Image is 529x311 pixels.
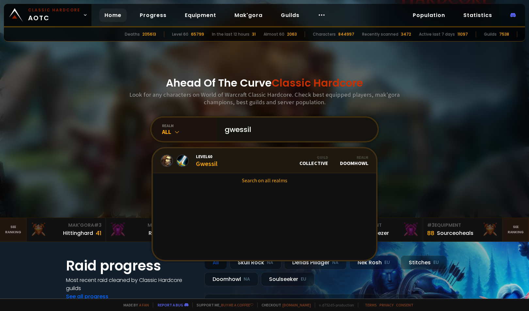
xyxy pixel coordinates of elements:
[427,229,434,237] div: 88
[26,218,106,241] a: Mak'Gora#3Hittinghard41
[313,31,336,37] div: Characters
[66,276,197,292] h4: Most recent raid cleaned by Classic Hardcore guilds
[229,8,268,22] a: Mak'gora
[96,229,102,237] div: 41
[332,259,339,266] small: NA
[458,8,497,22] a: Statistics
[120,303,149,307] span: Made by
[287,31,297,37] div: 2063
[401,255,447,270] div: Stitches
[106,218,185,241] a: Mak'Gora#2Rivench100
[437,229,473,237] div: Sourceoheals
[127,91,402,106] h3: Look for any characters on World of Warcraft Classic Hardcore. Check best equipped players, mak'g...
[149,229,169,237] div: Rivench
[204,272,258,286] div: Doomhowl
[379,303,393,307] a: Privacy
[153,148,376,173] a: Level60GwessilGuildCollectiveRealmDoomhowl
[340,155,368,160] div: Realm
[282,303,311,307] a: [DOMAIN_NAME]
[158,303,183,307] a: Report a bug
[348,222,419,229] div: Equipment
[503,218,529,241] a: Seeranking
[135,8,172,22] a: Progress
[30,222,102,229] div: Mak'Gora
[315,303,354,307] span: v. d752d5 - production
[125,31,140,37] div: Deaths
[272,75,363,90] span: Classic Hardcore
[344,218,423,241] a: #2Equipment88Notafreezer
[499,31,509,37] div: 7538
[349,255,398,270] div: Nek'Rosh
[433,259,439,266] small: EU
[66,255,197,276] h1: Raid progress
[66,293,108,300] a: See all progress
[28,7,80,23] span: AOTC
[28,7,80,13] small: Classic Hardcore
[427,222,498,229] div: Equipment
[110,222,181,229] div: Mak'Gora
[63,229,93,237] div: Hittinghard
[230,255,281,270] div: Skull Rock
[221,118,370,141] input: Search a character...
[257,303,311,307] span: Checkout
[365,303,377,307] a: Terms
[362,31,398,37] div: Recently scanned
[153,173,376,188] a: Search on all realms
[192,303,253,307] span: Support me,
[408,8,450,22] a: Population
[180,8,221,22] a: Equipment
[196,154,217,159] span: Level 60
[301,276,306,283] small: EU
[172,31,188,37] div: Level 60
[142,31,156,37] div: 205613
[261,272,314,286] div: Soulseeker
[401,31,411,37] div: 3472
[299,155,328,160] div: Guild
[252,31,256,37] div: 31
[4,4,91,26] a: Classic HardcoreAOTC
[338,31,354,37] div: 844997
[427,222,435,228] span: # 3
[99,8,127,22] a: Home
[457,31,468,37] div: 11097
[166,75,363,91] h1: Ahead Of The Curve
[244,276,250,283] small: NA
[204,255,227,270] div: All
[484,31,497,37] div: Guilds
[191,31,204,37] div: 65799
[267,259,273,266] small: NA
[299,155,328,166] div: Collective
[276,8,305,22] a: Guilds
[139,303,149,307] a: a fan
[221,303,253,307] a: Buy me a coffee
[419,31,455,37] div: Active last 7 days
[423,218,503,241] a: #3Equipment88Sourceoheals
[162,128,217,136] div: All
[396,303,413,307] a: Consent
[340,155,368,166] div: Doomhowl
[264,31,284,37] div: Almost 60
[94,222,102,228] span: # 3
[196,154,217,168] div: Gwessil
[384,259,390,266] small: EU
[212,31,249,37] div: In the last 12 hours
[162,123,217,128] div: realm
[284,255,347,270] div: Defias Pillager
